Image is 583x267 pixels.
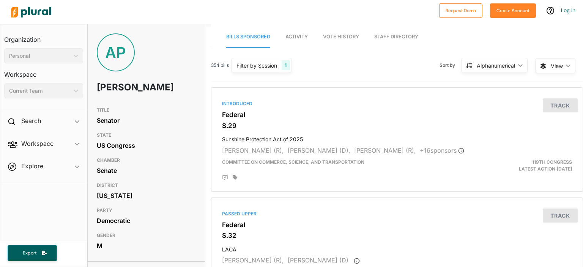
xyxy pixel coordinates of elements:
button: Track [543,209,578,223]
h3: S.29 [222,122,572,130]
h3: TITLE [97,106,196,115]
h4: LACA [222,243,572,253]
h4: Sunshine Protection Act of 2025 [222,133,572,143]
div: Democratic [97,215,196,226]
span: 354 bills [211,62,229,69]
span: Sort by [440,62,461,69]
div: [US_STATE] [97,190,196,201]
span: + 16 sponsor s [420,147,464,154]
button: Track [543,98,578,112]
h3: PARTY [97,206,196,215]
span: Export [17,250,42,256]
a: Create Account [490,6,536,14]
a: Log In [561,7,575,14]
button: Request Demo [439,3,482,18]
h3: STATE [97,131,196,140]
div: Current Team [9,87,71,95]
h1: [PERSON_NAME] [97,76,156,99]
h3: Organization [4,28,83,45]
div: Passed Upper [222,210,572,217]
button: Export [8,245,57,261]
div: Add tags [233,175,237,180]
h3: Workspace [4,63,83,80]
h3: CHAMBER [97,156,196,165]
div: Senator [97,115,196,126]
h3: DISTRICT [97,181,196,190]
a: Activity [285,26,308,48]
div: Latest Action: [DATE] [457,159,578,172]
h2: Search [21,117,41,125]
span: [PERSON_NAME] (R), [222,147,284,154]
span: [PERSON_NAME] (R), [222,256,284,264]
div: Filter by Session [236,62,277,70]
h3: S.32 [222,232,572,239]
span: Committee on Commerce, Science, and Transportation [222,159,364,165]
div: Senate [97,165,196,176]
h3: Federal [222,221,572,229]
span: [PERSON_NAME] (R), [354,147,416,154]
h3: Federal [222,111,572,118]
button: Create Account [490,3,536,18]
div: Introduced [222,100,572,107]
div: Personal [9,52,71,60]
h3: GENDER [97,231,196,240]
div: Alphanumerical [477,62,515,70]
a: Bills Sponsored [226,26,270,48]
a: Request Demo [439,6,482,14]
span: 119th Congress [532,159,572,165]
span: View [551,62,563,70]
span: Vote History [323,34,359,39]
span: [PERSON_NAME] (D), [288,147,350,154]
span: Activity [285,34,308,39]
div: Add Position Statement [222,175,228,181]
span: [PERSON_NAME] (D) [288,256,348,264]
a: Staff Directory [374,26,418,48]
div: M [97,240,196,251]
div: AP [97,33,135,71]
div: 1 [282,60,290,70]
div: US Congress [97,140,196,151]
a: Vote History [323,26,359,48]
span: Bills Sponsored [226,34,270,39]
